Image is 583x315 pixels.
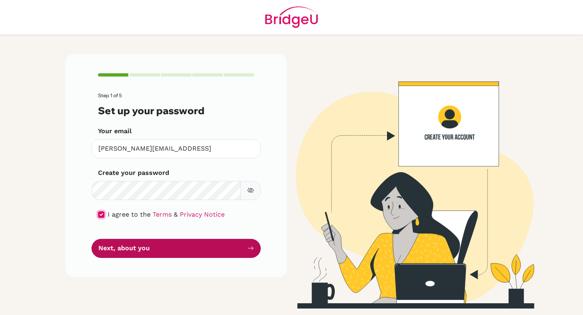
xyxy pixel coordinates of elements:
[153,211,172,218] a: Terms
[98,168,169,178] label: Create your password
[91,239,261,258] button: Next, about you
[180,211,225,218] a: Privacy Notice
[98,92,122,98] span: Step 1 of 5
[174,211,178,218] span: &
[108,211,151,218] span: I agree to the
[98,126,132,136] label: Your email
[98,105,254,117] h3: Set up your password
[91,139,261,158] input: Insert your email*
